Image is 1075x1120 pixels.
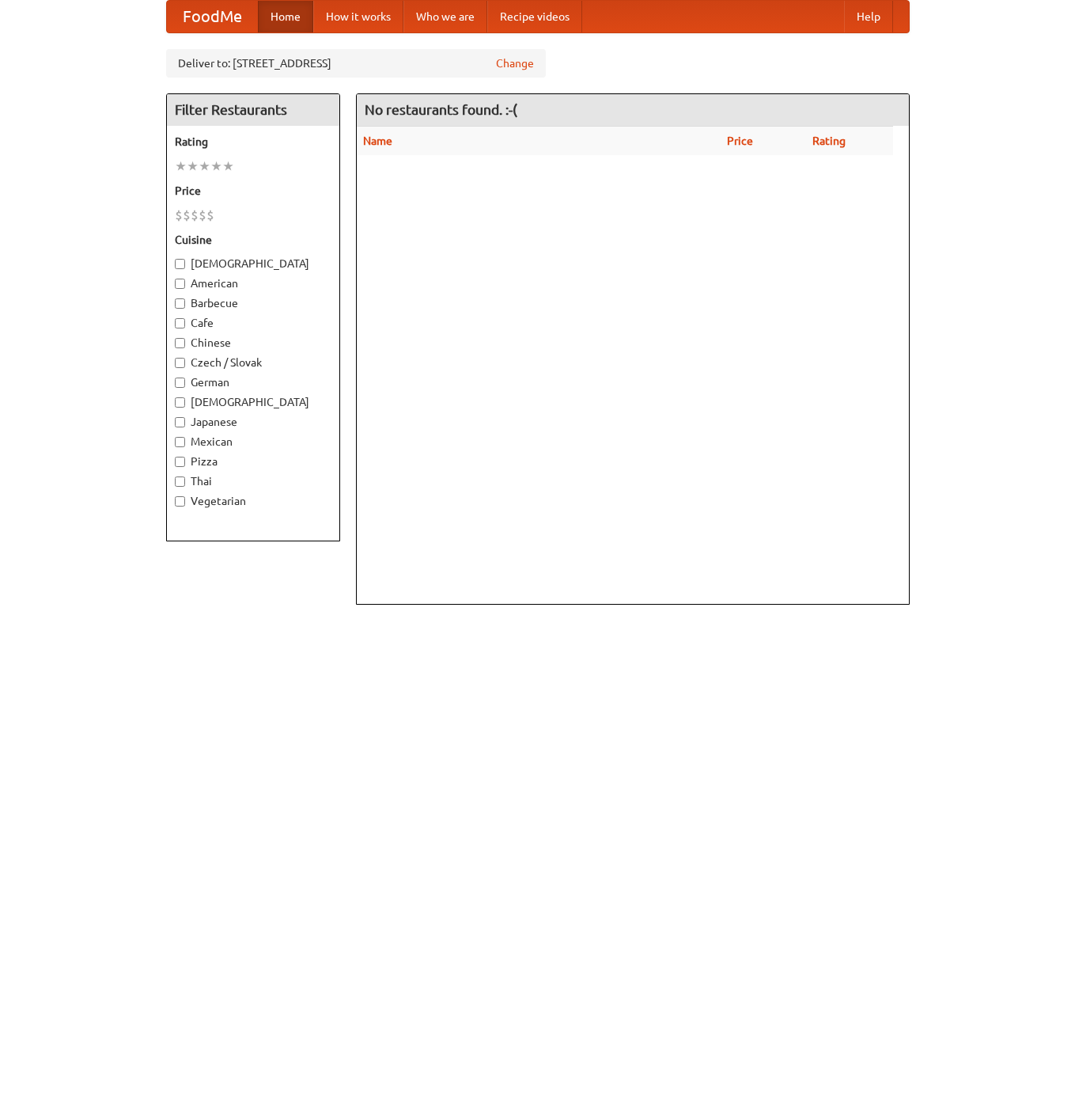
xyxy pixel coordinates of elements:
[175,397,185,408] input: [DEMOGRAPHIC_DATA]
[365,102,517,117] ng-pluralize: No restaurants found. :-(
[175,298,185,309] input: Barbecue
[175,414,331,430] label: Japanese
[487,1,582,32] a: Recipe videos
[175,417,185,427] input: Japanese
[175,207,183,224] li: $
[175,394,331,410] label: [DEMOGRAPHIC_DATA]
[363,135,392,147] a: Name
[175,183,331,199] h5: Price
[175,232,331,248] h5: Cuisine
[175,355,331,370] label: Czech / Slovak
[175,493,331,509] label: Vegetarian
[175,279,185,289] input: American
[175,335,331,351] label: Chinese
[167,94,339,126] h4: Filter Restaurants
[222,158,234,175] li: ★
[175,315,331,331] label: Cafe
[175,378,185,388] input: German
[175,437,185,447] input: Mexican
[175,275,331,291] label: American
[175,256,331,271] label: [DEMOGRAPHIC_DATA]
[175,457,185,467] input: Pizza
[175,454,331,469] label: Pizza
[175,318,185,328] input: Cafe
[191,207,199,224] li: $
[258,1,313,32] a: Home
[175,473,331,489] label: Thai
[206,207,214,224] li: $
[175,358,185,368] input: Czech / Slovak
[175,134,331,150] h5: Rating
[175,158,187,175] li: ★
[844,1,893,32] a: Help
[167,1,258,32] a: FoodMe
[403,1,487,32] a: Who we are
[175,496,185,507] input: Vegetarian
[187,158,199,175] li: ★
[175,434,331,450] label: Mexican
[175,338,185,348] input: Chinese
[210,158,222,175] li: ★
[175,295,331,311] label: Barbecue
[313,1,403,32] a: How it works
[199,158,210,175] li: ★
[175,476,185,487] input: Thai
[183,207,191,224] li: $
[496,55,534,71] a: Change
[175,374,331,390] label: German
[727,135,753,147] a: Price
[199,207,206,224] li: $
[166,49,546,78] div: Deliver to: [STREET_ADDRESS]
[812,135,846,147] a: Rating
[175,259,185,269] input: [DEMOGRAPHIC_DATA]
